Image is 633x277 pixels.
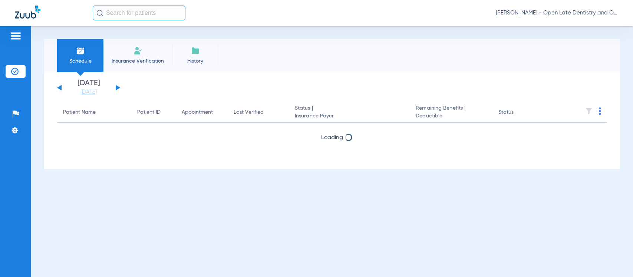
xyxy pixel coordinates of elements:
div: Appointment [182,109,222,116]
img: Search Icon [96,10,103,16]
img: Schedule [76,46,85,55]
div: Patient Name [63,109,96,116]
li: [DATE] [66,80,111,96]
img: History [191,46,200,55]
div: Patient Name [63,109,125,116]
div: Patient ID [137,109,161,116]
span: Insurance Verification [109,57,167,65]
div: Appointment [182,109,213,116]
img: hamburger-icon [10,31,22,40]
img: filter.svg [585,107,593,115]
span: History [178,57,213,65]
a: [DATE] [66,89,111,96]
div: Last Verified [234,109,264,116]
span: [PERSON_NAME] - Open Late Dentistry and Orthodontics [496,9,618,17]
span: Insurance Payer [295,112,404,120]
img: group-dot-blue.svg [599,107,601,115]
th: Status | [289,102,410,123]
input: Search for patients [93,6,185,20]
div: Patient ID [137,109,170,116]
span: Schedule [63,57,98,65]
span: Loading [321,135,343,141]
span: Deductible [416,112,486,120]
img: Manual Insurance Verification [133,46,142,55]
th: Remaining Benefits | [410,102,492,123]
th: Status [492,102,543,123]
div: Last Verified [234,109,283,116]
img: Zuub Logo [15,6,40,19]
